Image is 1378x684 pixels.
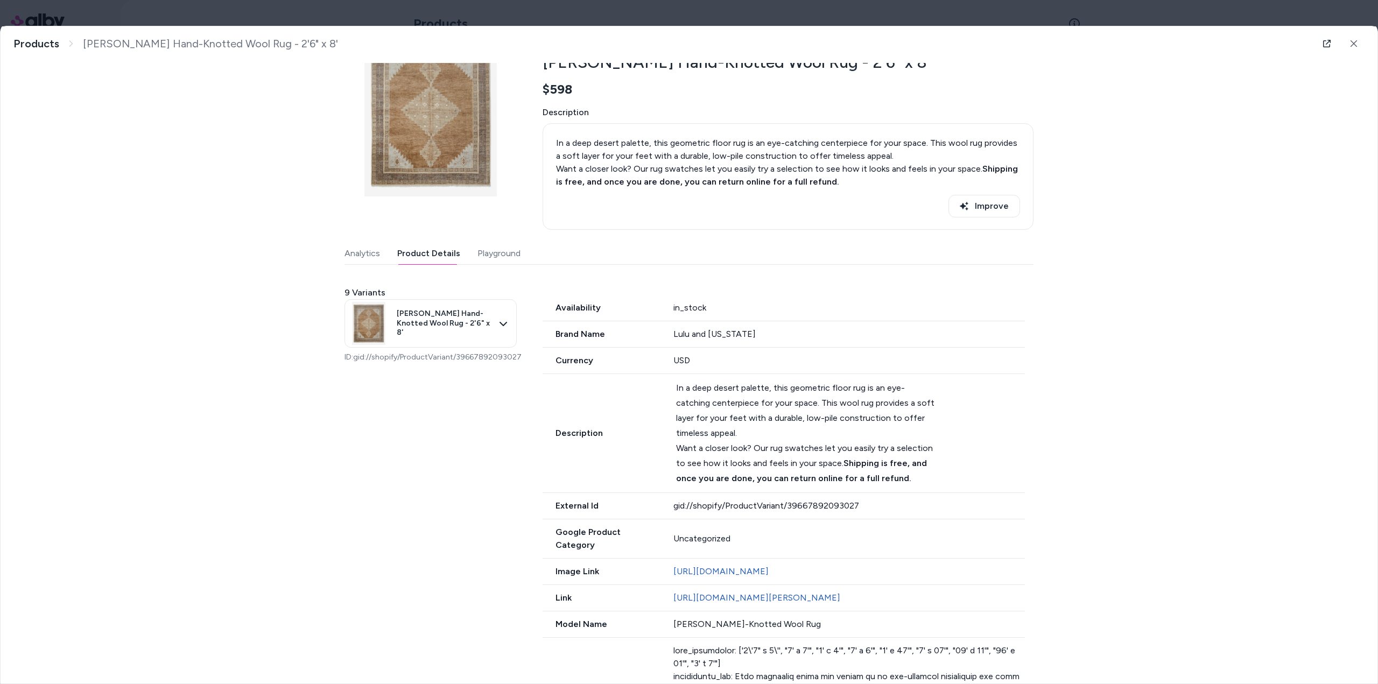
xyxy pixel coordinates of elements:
[543,499,660,512] span: External Id
[543,81,572,97] span: $598
[543,618,660,631] span: Model Name
[13,37,338,51] nav: breadcrumb
[673,593,840,603] a: [URL][DOMAIN_NAME][PERSON_NAME]
[673,499,1025,512] div: gid://shopify/ProductVariant/39667892093027
[397,309,493,337] span: [PERSON_NAME] Hand-Knotted Wool Rug - 2'6" x 8'
[556,163,1020,188] div: Want a closer look? Our rug swatches let you easily try a selection to see how it looks and feels...
[673,354,1025,367] div: USD
[13,37,59,51] a: Products
[543,427,663,440] span: Description
[543,565,660,578] span: Image Link
[543,354,660,367] span: Currency
[676,380,938,441] div: In a deep desert palette, this geometric floor rug is an eye-catching centerpiece for your space....
[673,618,1025,631] div: [PERSON_NAME]-Knotted Wool Rug
[344,352,517,363] p: ID: gid://shopify/ProductVariant/39667892093027
[673,566,769,576] a: [URL][DOMAIN_NAME]
[543,301,660,314] span: Availability
[673,301,1025,314] div: in_stock
[543,526,660,552] span: Google Product Category
[344,299,517,348] button: [PERSON_NAME] Hand-Knotted Wool Rug - 2'6" x 8'
[948,195,1020,217] button: Improve
[397,243,460,264] button: Product Details
[676,441,938,486] div: Want a closer look? Our rug swatches let you easily try a selection to see how it looks and feels...
[543,591,660,604] span: Link
[673,532,1025,545] div: Uncategorized
[556,137,1020,163] div: In a deep desert palette, this geometric floor rug is an eye-catching centerpiece for your space....
[477,243,521,264] button: Playground
[556,164,1018,187] strong: Shipping is free, and once you are done, you can return online for a full refund.
[676,458,927,483] strong: Shipping is free, and once you are done, you can return online for a full refund.
[344,24,517,196] img: katerug.jpg
[673,328,1025,341] div: Lulu and [US_STATE]
[344,243,380,264] button: Analytics
[543,106,1033,119] span: Description
[344,286,385,299] span: 9 Variants
[347,302,390,345] img: katerug.jpg
[83,37,338,51] span: [PERSON_NAME] Hand-Knotted Wool Rug - 2'6" x 8'
[543,328,660,341] span: Brand Name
